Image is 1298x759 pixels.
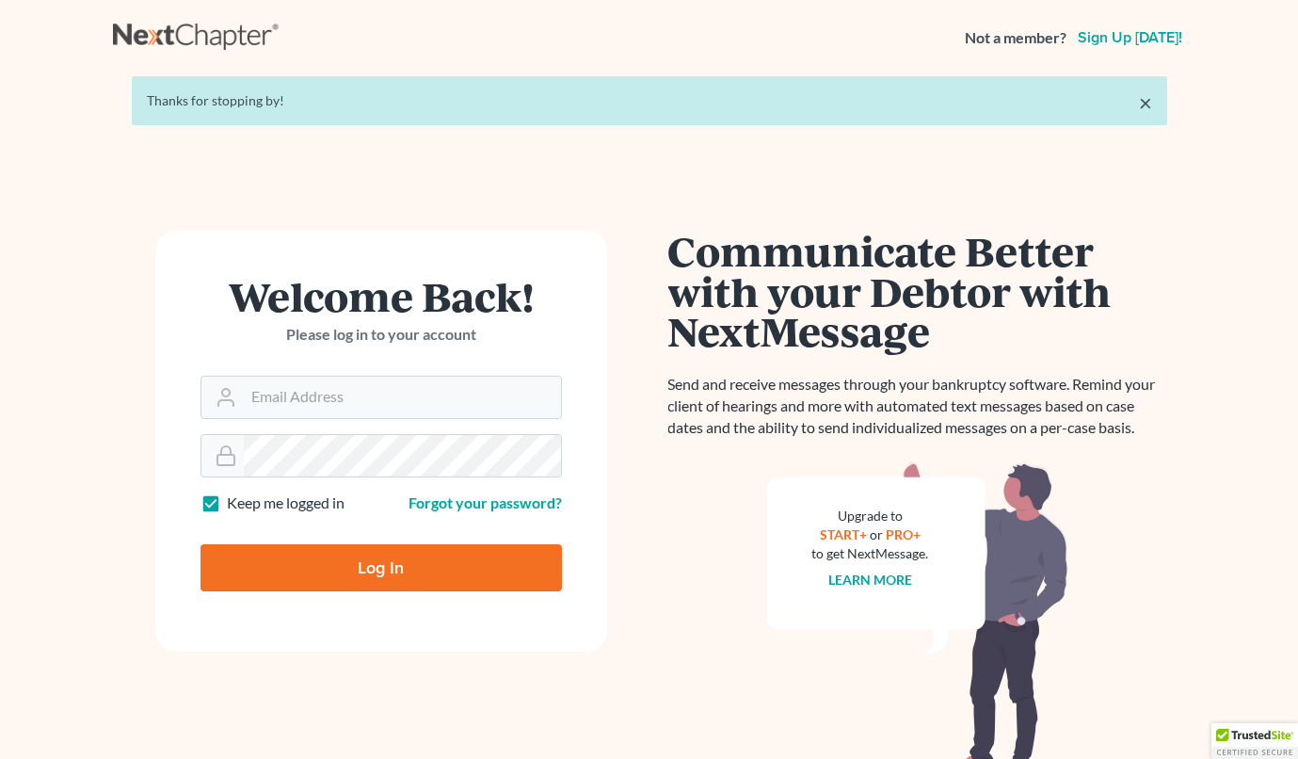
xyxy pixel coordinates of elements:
a: Learn more [828,572,912,588]
a: Forgot your password? [409,493,562,511]
strong: Not a member? [965,27,1066,49]
p: Please log in to your account [200,324,562,346]
input: Email Address [244,377,561,418]
div: to get NextMessage. [812,544,929,563]
a: START+ [820,526,867,542]
div: Upgrade to [812,507,929,525]
span: or [870,526,883,542]
a: PRO+ [886,526,921,542]
a: × [1139,91,1152,114]
div: Thanks for stopping by! [147,91,1152,110]
h1: Communicate Better with your Debtor with NextMessage [668,231,1167,351]
a: Sign up [DATE]! [1074,30,1186,45]
div: TrustedSite Certified [1211,723,1298,759]
input: Log In [200,544,562,591]
h1: Welcome Back! [200,276,562,316]
p: Send and receive messages through your bankruptcy software. Remind your client of hearings and mo... [668,374,1167,439]
label: Keep me logged in [227,493,345,514]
